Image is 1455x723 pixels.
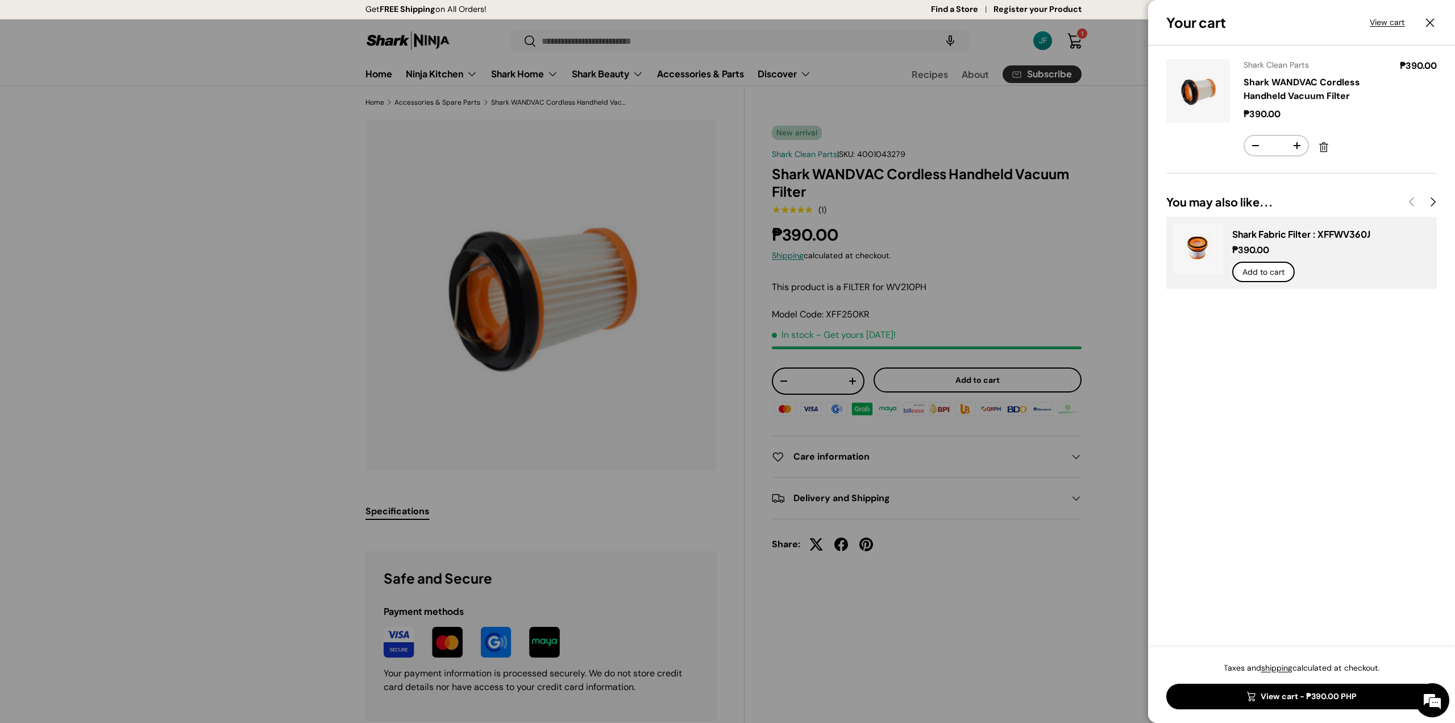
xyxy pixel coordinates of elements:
h2: Your cart [1166,14,1226,31]
a: Shark Fabric Filter : XFFWV360J [1232,228,1370,240]
a: shipping [1261,663,1292,673]
a: Shark WANDVAC Cordless Handheld Vacuum Filter [1244,76,1360,102]
small: Taxes and calculated at checkout. [1224,663,1380,673]
a: Remove [1313,137,1334,158]
strong: FREE Shipping [380,4,435,14]
a: View cart [1370,16,1405,28]
input: Quantity [1266,136,1286,155]
a: Find a Store [931,3,993,16]
p: Get on All Orders! [365,3,487,16]
button: Add to cart [1232,262,1295,283]
a: View cart - ₱390.00 PHP [1166,684,1437,709]
div: Shark Clean Parts [1244,59,1386,71]
strong: ₱390.00 [1244,108,1283,120]
strong: ₱390.00 [1400,60,1437,72]
h2: You may also like... [1166,194,1402,210]
a: Register your Product [993,3,1082,16]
